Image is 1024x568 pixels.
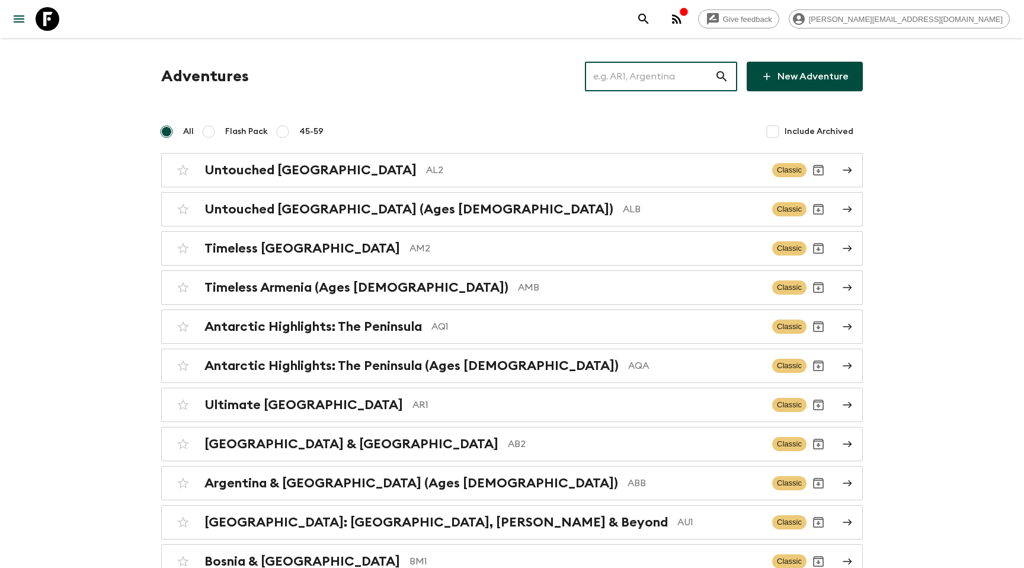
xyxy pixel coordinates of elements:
span: Classic [772,320,807,334]
h2: [GEOGRAPHIC_DATA] & [GEOGRAPHIC_DATA] [204,436,498,452]
h2: Ultimate [GEOGRAPHIC_DATA] [204,397,403,413]
p: AQ1 [431,320,763,334]
span: Include Archived [785,126,853,138]
a: [GEOGRAPHIC_DATA] & [GEOGRAPHIC_DATA]AB2ClassicArchive [161,427,863,461]
span: Classic [772,437,807,451]
h2: Argentina & [GEOGRAPHIC_DATA] (Ages [DEMOGRAPHIC_DATA]) [204,476,618,491]
div: [PERSON_NAME][EMAIL_ADDRESS][DOMAIN_NAME] [789,9,1010,28]
span: All [183,126,194,138]
input: e.g. AR1, Argentina [585,60,715,93]
span: Classic [772,280,807,295]
button: search adventures [632,7,655,31]
button: Archive [807,237,830,260]
a: Antarctic Highlights: The Peninsula (Ages [DEMOGRAPHIC_DATA])AQAClassicArchive [161,349,863,383]
h1: Adventures [161,65,249,88]
p: AL2 [426,163,763,177]
span: Classic [772,515,807,529]
a: Ultimate [GEOGRAPHIC_DATA]AR1ClassicArchive [161,388,863,422]
p: AB2 [508,437,763,451]
button: menu [7,7,31,31]
h2: Antarctic Highlights: The Peninsula [204,319,422,334]
button: Archive [807,315,830,339]
h2: Untouched [GEOGRAPHIC_DATA] [204,162,417,178]
span: Classic [772,163,807,177]
p: ABB [628,476,763,490]
button: Archive [807,158,830,182]
span: [PERSON_NAME][EMAIL_ADDRESS][DOMAIN_NAME] [802,15,1009,24]
p: AR1 [412,398,763,412]
a: New Adventure [747,62,863,91]
a: Give feedback [698,9,779,28]
a: Untouched [GEOGRAPHIC_DATA]AL2ClassicArchive [161,153,863,187]
button: Archive [807,276,830,299]
a: Untouched [GEOGRAPHIC_DATA] (Ages [DEMOGRAPHIC_DATA])ALBClassicArchive [161,192,863,226]
p: AMB [518,280,763,295]
button: Archive [807,432,830,456]
span: Classic [772,476,807,490]
span: 45-59 [299,126,324,138]
h2: Timeless [GEOGRAPHIC_DATA] [204,241,400,256]
button: Archive [807,471,830,495]
button: Archive [807,393,830,417]
a: Argentina & [GEOGRAPHIC_DATA] (Ages [DEMOGRAPHIC_DATA])ABBClassicArchive [161,466,863,500]
a: Timeless [GEOGRAPHIC_DATA]AM2ClassicArchive [161,231,863,266]
span: Give feedback [716,15,779,24]
p: AM2 [409,241,763,256]
h2: Timeless Armenia (Ages [DEMOGRAPHIC_DATA]) [204,280,508,295]
span: Classic [772,202,807,216]
span: Classic [772,359,807,373]
span: Classic [772,398,807,412]
span: Classic [772,241,807,256]
p: AU1 [677,515,763,529]
h2: [GEOGRAPHIC_DATA]: [GEOGRAPHIC_DATA], [PERSON_NAME] & Beyond [204,515,668,530]
h2: Untouched [GEOGRAPHIC_DATA] (Ages [DEMOGRAPHIC_DATA]) [204,202,613,217]
button: Archive [807,354,830,378]
a: Timeless Armenia (Ages [DEMOGRAPHIC_DATA])AMBClassicArchive [161,270,863,305]
a: Antarctic Highlights: The PeninsulaAQ1ClassicArchive [161,309,863,344]
p: ALB [623,202,763,216]
span: Flash Pack [225,126,268,138]
h2: Antarctic Highlights: The Peninsula (Ages [DEMOGRAPHIC_DATA]) [204,358,619,374]
p: AQA [628,359,763,373]
button: Archive [807,197,830,221]
button: Archive [807,510,830,534]
a: [GEOGRAPHIC_DATA]: [GEOGRAPHIC_DATA], [PERSON_NAME] & BeyondAU1ClassicArchive [161,505,863,540]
